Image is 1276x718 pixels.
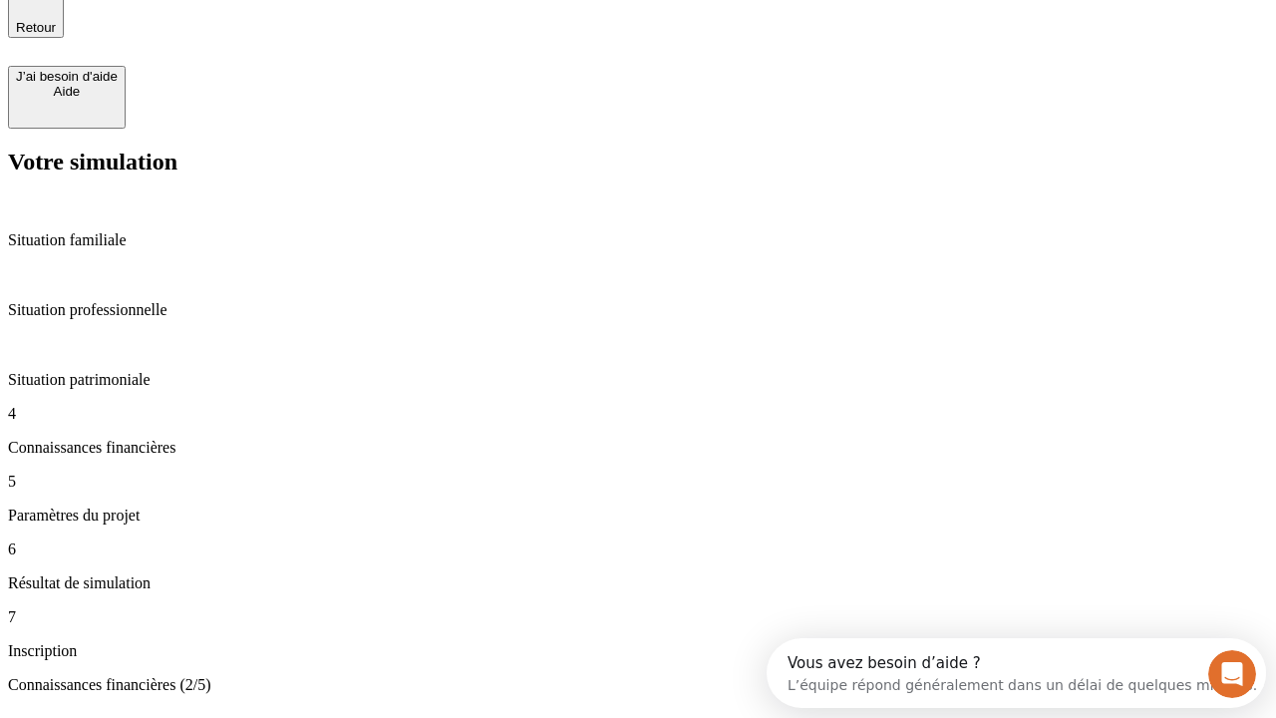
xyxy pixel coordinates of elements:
p: Résultat de simulation [8,574,1268,592]
p: 6 [8,540,1268,558]
p: Connaissances financières (2/5) [8,676,1268,694]
p: Situation familiale [8,231,1268,249]
p: Situation patrimoniale [8,371,1268,389]
iframe: Intercom live chat discovery launcher [767,638,1266,708]
p: Situation professionnelle [8,301,1268,319]
h2: Votre simulation [8,149,1268,176]
p: Inscription [8,642,1268,660]
p: Paramètres du projet [8,507,1268,525]
div: Ouvrir le Messenger Intercom [8,8,549,63]
div: J’ai besoin d'aide [16,69,118,84]
button: J’ai besoin d'aideAide [8,66,126,129]
div: Vous avez besoin d’aide ? [21,17,490,33]
div: L’équipe répond généralement dans un délai de quelques minutes. [21,33,490,54]
p: 7 [8,608,1268,626]
span: Retour [16,20,56,35]
p: 4 [8,405,1268,423]
p: Connaissances financières [8,439,1268,457]
iframe: Intercom live chat [1208,650,1256,698]
div: Aide [16,84,118,99]
p: 5 [8,473,1268,491]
